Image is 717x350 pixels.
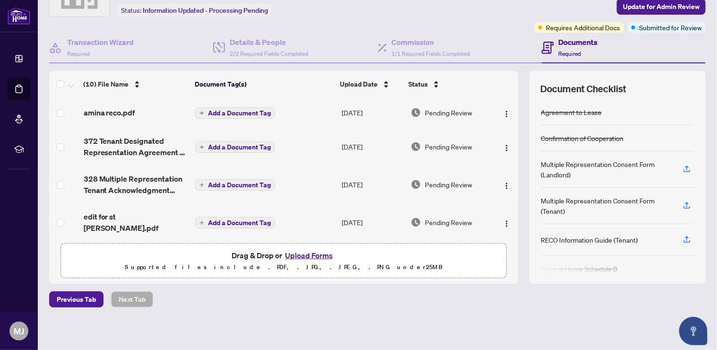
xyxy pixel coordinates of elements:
div: Multiple Representation Consent Form (Landlord) [541,159,672,180]
img: Logo [503,182,510,190]
h4: Details & People [230,36,308,48]
span: 1/1 Required Fields Completed [392,50,470,57]
span: plus [199,183,204,187]
p: Supported files include .PDF, .JPG, .JPEG, .PNG under 25 MB [67,262,501,273]
span: Previous Tab [57,292,96,307]
th: Upload Date [336,71,405,97]
span: Required [559,50,581,57]
span: plus [199,111,204,115]
div: Multiple Representation Consent Form (Tenant) [541,195,672,216]
img: Document Status [411,107,421,118]
span: Pending Review [425,217,472,227]
div: Confirmation of Cooperation [541,133,623,143]
span: Pending Review [425,107,472,118]
span: Add a Document Tag [208,110,271,116]
span: plus [199,145,204,149]
button: Open asap [679,317,708,345]
button: Logo [499,139,514,154]
img: Document Status [411,217,421,227]
span: Drag & Drop orUpload FormsSupported files include .PDF, .JPG, .JPEG, .PNG under25MB [61,244,506,279]
span: 328 Multiple Representation Tenant Acknowledgment Consent Disclosure - PropTx-OREA_[DATE] 15_.pdf [84,173,188,196]
td: [DATE] [338,97,407,128]
button: Logo [499,177,514,192]
span: Pending Review [425,179,472,190]
button: Logo [499,105,514,120]
span: Add a Document Tag [208,182,271,188]
th: Document Tag(s) [191,71,336,97]
span: Submitted for Review [639,22,702,33]
span: Requires Additional Docs [546,22,620,33]
td: [DATE] [338,203,407,241]
span: 372 Tenant Designated Representation Agreement - PropTx-OREA_[DATE] 15_11_50.pdf [84,135,188,158]
img: Document Status [411,141,421,152]
button: Add a Document Tag [195,141,275,153]
div: RECO Information Guide (Tenant) [541,235,638,245]
button: Next Tab [111,291,153,307]
span: edit for st [PERSON_NAME].pdf [84,211,188,234]
button: Add a Document Tag [195,217,275,229]
span: (10) File Name [83,79,129,89]
span: Add a Document Tag [208,219,271,226]
h4: Documents [559,36,598,48]
span: plus [199,220,204,225]
span: Information Updated - Processing Pending [143,6,268,15]
span: Drag & Drop or [232,249,336,262]
button: Logo [499,215,514,230]
button: Add a Document Tag [195,217,275,228]
span: Pending Review [425,141,472,152]
span: Status [408,79,428,89]
span: Required [67,50,90,57]
button: Add a Document Tag [195,179,275,191]
td: [DATE] [338,166,407,203]
img: Document Status [411,179,421,190]
img: Logo [503,144,510,152]
span: Add a Document Tag [208,144,271,150]
h4: Commission [392,36,470,48]
button: Add a Document Tag [195,107,275,119]
td: [DATE] [338,128,407,166]
img: Logo [503,220,510,227]
span: 2/2 Required Fields Completed [230,50,308,57]
button: Previous Tab [49,291,104,307]
span: amina reco.pdf [84,107,135,118]
span: Document Checklist [541,82,627,96]
img: logo [8,7,30,25]
div: Agreement to Lease [541,107,602,117]
h4: Transaction Wizard [67,36,134,48]
div: Status: [117,4,272,17]
th: Status [405,71,491,97]
th: (10) File Name [79,71,191,97]
span: MJ [14,324,24,338]
img: Logo [503,110,510,118]
button: Upload Forms [282,249,336,262]
span: Upload Date [340,79,378,89]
